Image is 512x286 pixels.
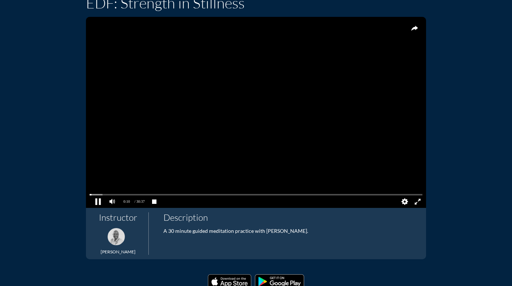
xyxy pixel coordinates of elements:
span: [PERSON_NAME] [101,249,136,254]
h4: Description [163,212,419,223]
img: 1582832593142%20-%2027a774d8d5.png [108,228,125,245]
div: A 30 minute guided meditation practice with [PERSON_NAME]. [163,228,419,234]
h4: Instructor [93,212,143,223]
